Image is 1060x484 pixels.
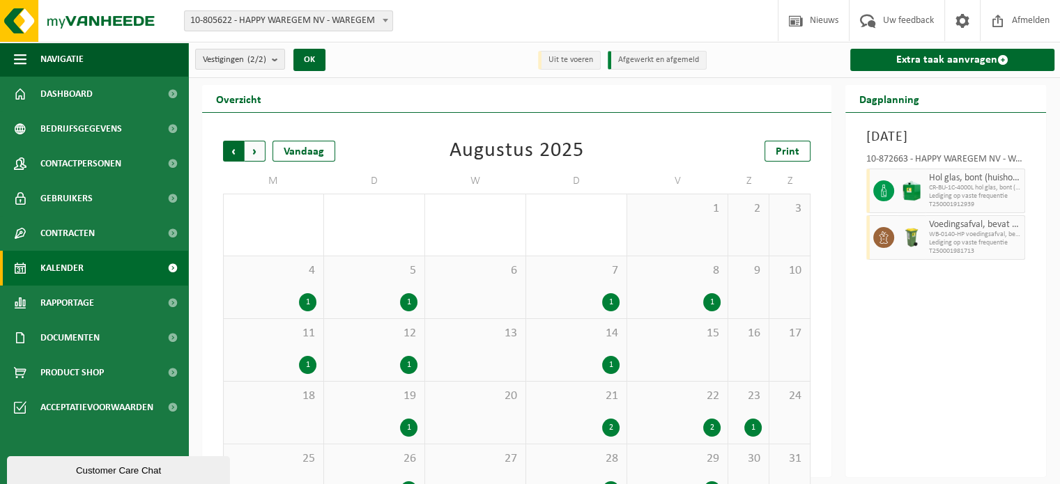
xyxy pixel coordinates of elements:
[634,263,721,279] span: 8
[845,85,933,112] h2: Dagplanning
[40,286,94,320] span: Rapportage
[231,263,316,279] span: 4
[901,180,922,201] img: CR-BU-1C-4000-MET-03
[769,169,811,194] td: Z
[231,326,316,341] span: 11
[602,293,620,311] div: 1
[331,451,417,467] span: 26
[627,169,728,194] td: V
[735,326,762,341] span: 16
[425,169,526,194] td: W
[901,227,922,248] img: WB-0140-HPE-GN-50
[703,293,721,311] div: 1
[231,451,316,467] span: 25
[40,181,93,216] span: Gebruikers
[400,356,417,374] div: 1
[195,49,285,70] button: Vestigingen(2/2)
[40,146,121,181] span: Contactpersonen
[608,51,707,70] li: Afgewerkt en afgemeld
[776,201,803,217] span: 3
[929,201,1021,209] span: T250001912939
[850,49,1054,71] a: Extra taak aanvragen
[776,326,803,341] span: 17
[602,356,620,374] div: 1
[331,263,417,279] span: 5
[40,390,153,425] span: Acceptatievoorwaarden
[866,155,1025,169] div: 10-872663 - HAPPY WAREGEM NV - WAREGEM
[184,10,393,31] span: 10-805622 - HAPPY WAREGEM NV - WAREGEM
[40,42,84,77] span: Navigatie
[634,326,721,341] span: 15
[533,389,620,404] span: 21
[929,231,1021,239] span: WB-0140-HP voedingsafval, bevat producten van dierlijke oors
[538,51,601,70] li: Uit te voeren
[185,11,392,31] span: 10-805622 - HAPPY WAREGEM NV - WAREGEM
[247,55,266,64] count: (2/2)
[40,216,95,251] span: Contracten
[40,77,93,111] span: Dashboard
[432,263,519,279] span: 6
[765,141,811,162] a: Print
[744,419,762,437] div: 1
[703,419,721,437] div: 2
[40,320,100,355] span: Documenten
[432,326,519,341] span: 13
[331,389,417,404] span: 19
[40,355,104,390] span: Product Shop
[929,192,1021,201] span: Lediging op vaste frequentie
[223,141,244,162] span: Vorige
[602,419,620,437] div: 2
[331,326,417,341] span: 12
[533,263,620,279] span: 7
[450,141,584,162] div: Augustus 2025
[634,201,721,217] span: 1
[299,356,316,374] div: 1
[40,251,84,286] span: Kalender
[293,49,325,71] button: OK
[272,141,335,162] div: Vandaag
[776,389,803,404] span: 24
[231,389,316,404] span: 18
[400,419,417,437] div: 1
[735,263,762,279] span: 9
[299,293,316,311] div: 1
[202,85,275,112] h2: Overzicht
[929,219,1021,231] span: Voedingsafval, bevat producten van dierlijke oorsprong, onverpakt, categorie 3
[728,169,769,194] td: Z
[223,169,324,194] td: M
[7,453,233,484] iframe: chat widget
[929,173,1021,184] span: Hol glas, bont (huishoudelijk)
[735,451,762,467] span: 30
[400,293,417,311] div: 1
[866,127,1025,148] h3: [DATE]
[929,184,1021,192] span: CR-BU-1C-4000L hol glas, bont (huishoudelijk)
[776,451,803,467] span: 31
[245,141,266,162] span: Volgende
[533,451,620,467] span: 28
[776,146,799,157] span: Print
[776,263,803,279] span: 10
[203,49,266,70] span: Vestigingen
[735,389,762,404] span: 23
[929,247,1021,256] span: T250001981713
[432,451,519,467] span: 27
[432,389,519,404] span: 20
[526,169,627,194] td: D
[735,201,762,217] span: 2
[634,389,721,404] span: 22
[40,111,122,146] span: Bedrijfsgegevens
[929,239,1021,247] span: Lediging op vaste frequentie
[533,326,620,341] span: 14
[634,451,721,467] span: 29
[324,169,425,194] td: D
